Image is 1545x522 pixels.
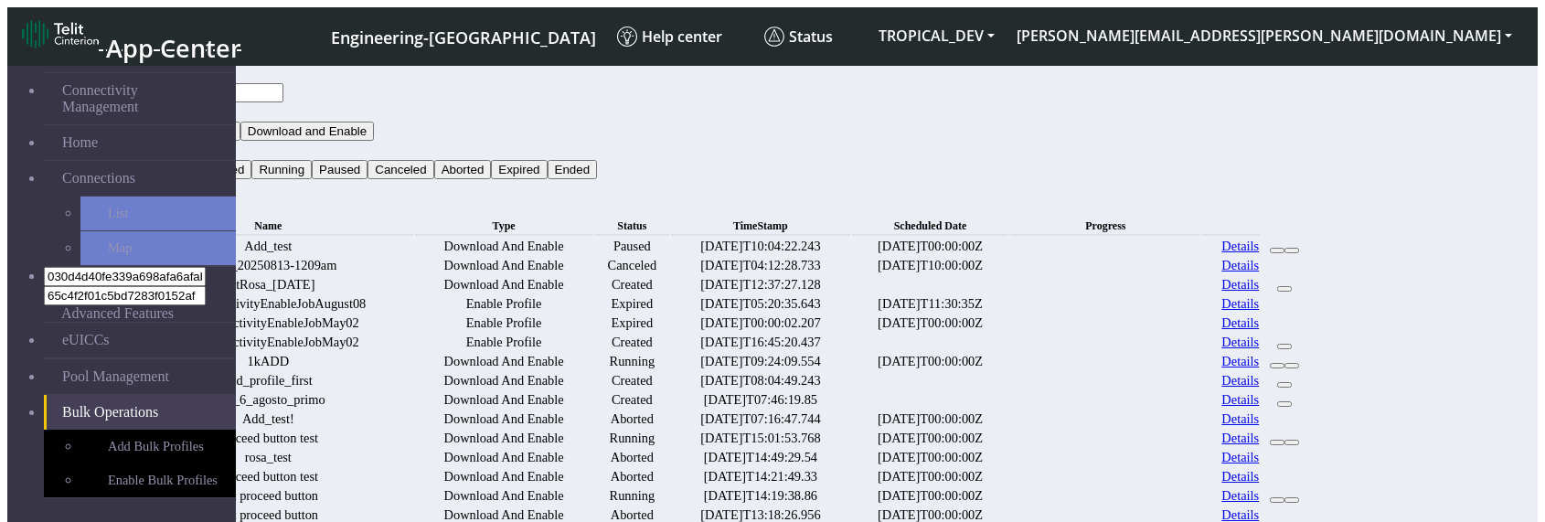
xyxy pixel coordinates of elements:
td: Running [595,430,669,447]
td: [DATE]T16:45:20.437 [671,334,850,351]
td: [DATE]T14:19:38.86 [671,487,850,505]
td: Created [595,276,669,293]
button: [PERSON_NAME][EMAIL_ADDRESS][PERSON_NAME][DOMAIN_NAME] [1006,19,1523,52]
td: [DATE]T05:20:35.643 [671,295,850,313]
td: [DATE]T15:01:53.768 [671,430,850,447]
button: Paused [312,160,368,179]
span: Engineering-[GEOGRAPHIC_DATA] [331,27,596,48]
td: [DATE]T08:04:49.243 [671,372,850,389]
td: [DATE]T07:46:19.85 [671,391,850,409]
td: Download And Enable [415,449,593,466]
a: Home [44,125,236,160]
a: Details [1221,335,1259,350]
td: rosa_6_agosto_primo [123,391,413,409]
img: logo-telit-cinterion-gw-new.png [22,19,99,48]
a: Connections [44,161,236,196]
td: Expired [595,314,669,332]
td: [DATE]T09:24:09.554 [671,353,850,370]
button: Download and Enable [240,122,374,141]
button: Running [251,160,312,179]
button: Expired [491,160,547,179]
td: Enable Profile [415,314,593,332]
td: Download And Enable [415,391,593,409]
a: Details [1221,431,1259,446]
a: Details [1221,450,1259,465]
a: Details [1221,488,1259,504]
a: Details [1221,411,1259,427]
td: [DATE]T04:12:28.733 [671,257,850,274]
td: Expired [595,295,669,313]
a: Map [80,231,236,265]
td: add_profile_first [123,372,413,389]
a: Bulk Operations [44,395,236,430]
button: Ended [548,160,598,179]
td: Aborted [595,410,669,428]
td: Download And Enable [415,487,593,505]
td: Aborted [595,449,669,466]
span: TimeStamp [733,219,788,232]
td: [DATE]T07:16:47.744 [671,410,850,428]
a: Details [1221,469,1259,485]
button: Canceled [368,160,433,179]
td: [DATE]T00:00:00Z [852,449,1009,466]
td: [DATE]T00:00:00Z [852,487,1009,505]
a: eUICCs [44,323,236,357]
a: Your current platform instance [330,19,595,53]
td: TestConnectivityEnableJobAugust08 [123,295,413,313]
td: TestConnectivityEnableJobMay02 [123,334,413,351]
td: [DATE]T00:00:00Z [852,314,1009,332]
img: knowledge.svg [617,27,637,47]
a: Details [1221,354,1259,369]
td: [DATE]T00:00:00Z [852,410,1009,428]
td: Running [595,353,669,370]
span: Type [493,219,516,232]
button: TROPICAL_DEV [868,19,1006,52]
span: Bulk Operations [62,404,158,421]
td: TEST_20250813-1209am [123,257,413,274]
a: Details [1221,315,1259,331]
td: testRosa_[DATE] [123,276,413,293]
td: Enable Profile [415,334,593,351]
a: Details [1221,392,1259,408]
td: [DATE]T00:00:02.207 [671,314,850,332]
td: [DATE]T00:00:00Z [852,430,1009,447]
span: Status [764,27,833,47]
td: Download And Enable [415,353,593,370]
a: Details [1221,277,1259,293]
td: [DATE]T00:00:00Z [852,238,1009,255]
td: Download And Enable [415,238,593,255]
span: Scheduled Date [894,219,967,232]
a: Enable Bulk Profiles [80,463,236,497]
td: Add_test! [123,410,413,428]
td: [DATE]T10:04:22.243 [671,238,850,255]
td: Aborted [595,468,669,485]
td: proceed button test [123,430,413,447]
span: Help center [617,27,722,47]
a: Details [1221,258,1259,273]
td: Download And Enable [415,468,593,485]
span: Map [108,240,132,256]
td: Download And Enable [415,372,593,389]
td: Created [595,372,669,389]
td: [DATE]T11:30:35Z [852,295,1009,313]
span: App Center [106,31,241,65]
a: Details [1221,296,1259,312]
td: 1kADD [123,353,413,370]
a: Connectivity Management [44,73,236,124]
td: proceed button test [123,468,413,485]
span: List [108,206,128,221]
a: List [80,197,236,230]
td: Created [595,391,669,409]
a: Add Bulk Profiles [80,430,236,463]
button: Aborted [434,160,492,179]
span: Connections [62,170,135,186]
td: Canceled [595,257,669,274]
td: Download And Enable [415,257,593,274]
td: [DATE]T14:49:29.54 [671,449,850,466]
td: test proceed button [123,487,413,505]
td: [DATE]T00:00:00Z [852,468,1009,485]
a: Help center [610,19,757,54]
td: Download And Enable [415,410,593,428]
a: Pool Management [44,359,236,394]
td: Download And Enable [415,276,593,293]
